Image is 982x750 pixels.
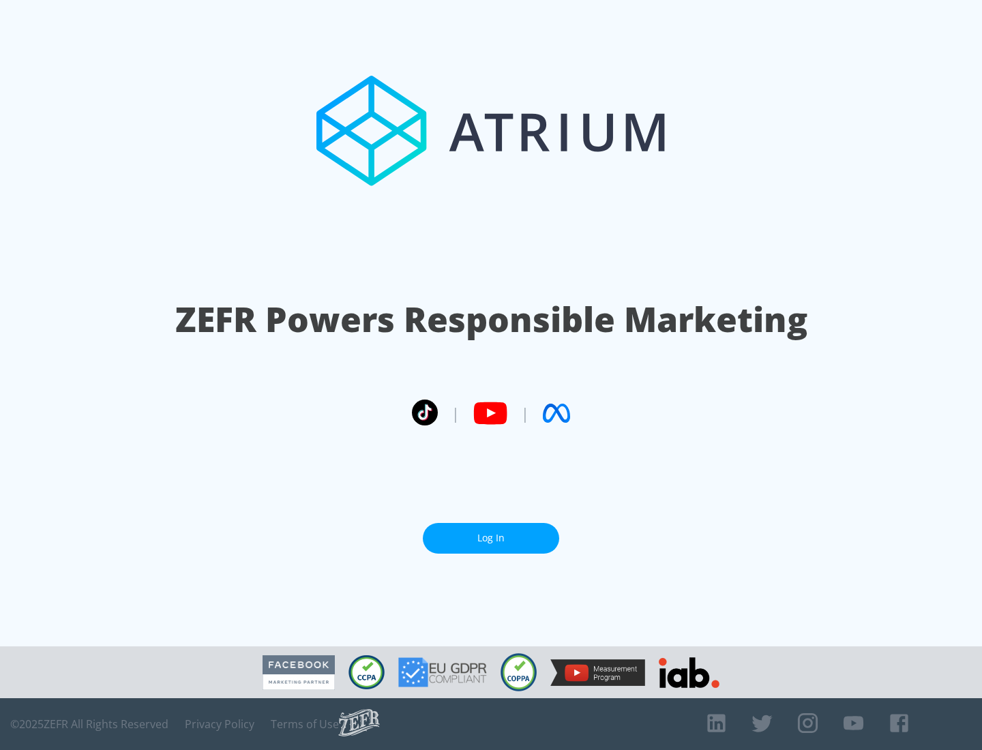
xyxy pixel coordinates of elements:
img: GDPR Compliant [398,657,487,687]
h1: ZEFR Powers Responsible Marketing [175,296,807,343]
img: COPPA Compliant [501,653,537,691]
a: Privacy Policy [185,717,254,731]
span: © 2025 ZEFR All Rights Reserved [10,717,168,731]
img: YouTube Measurement Program [550,659,645,686]
img: IAB [659,657,719,688]
span: | [451,403,460,423]
img: CCPA Compliant [348,655,385,689]
a: Log In [423,523,559,554]
img: Facebook Marketing Partner [263,655,335,690]
span: | [521,403,529,423]
a: Terms of Use [271,717,339,731]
